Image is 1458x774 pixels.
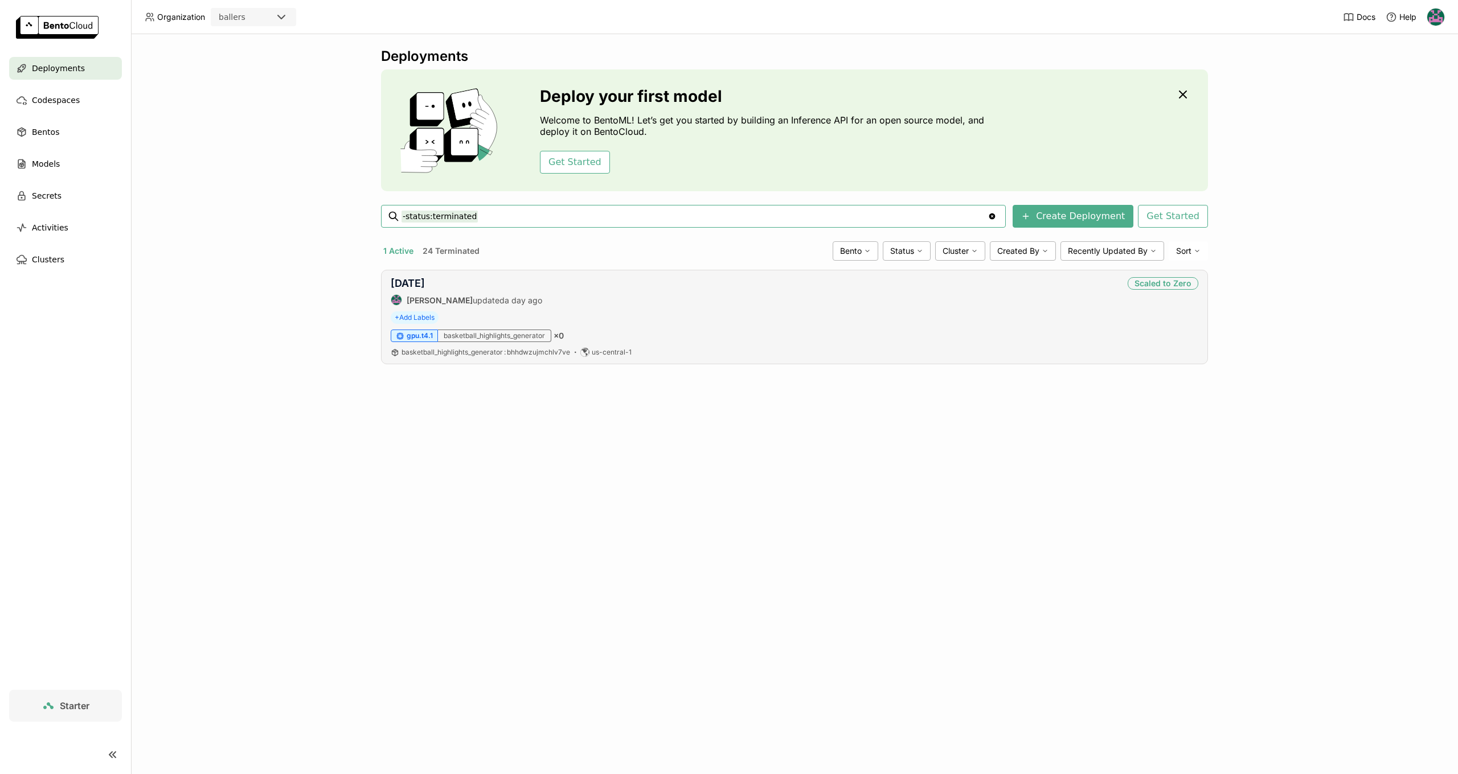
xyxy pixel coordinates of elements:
img: Harsh Raj [391,295,402,305]
span: Status [890,246,914,256]
div: Bento [833,241,878,261]
img: cover onboarding [390,88,513,173]
span: Sort [1176,246,1191,256]
div: Help [1386,11,1416,23]
div: Sort [1169,241,1208,261]
span: Models [32,157,60,171]
span: Deployments [32,61,85,75]
span: Docs [1357,12,1375,22]
span: a day ago [505,295,542,305]
a: Docs [1343,11,1375,23]
img: logo [16,16,99,39]
div: basketball_highlights_generator [438,330,551,342]
input: Search [402,207,988,225]
button: Create Deployment [1013,205,1133,228]
div: Cluster [935,241,985,261]
a: Bentos [9,121,122,143]
div: updated [391,294,542,306]
p: Welcome to BentoML! Let’s get you started by building an Inference API for an open source model, ... [540,114,990,137]
a: basketball_highlights_generator:bhhdwzujmchlv7ve [402,348,570,357]
input: Selected ballers. [247,12,248,23]
span: Bento [840,246,862,256]
span: Cluster [943,246,969,256]
button: Get Started [1138,205,1208,228]
span: × 0 [554,331,564,341]
span: Clusters [32,253,64,266]
a: Deployments [9,57,122,80]
div: Recently Updated By [1060,241,1164,261]
span: basketball_highlights_generator bhhdwzujmchlv7ve [402,348,570,356]
span: Recently Updated By [1068,246,1148,256]
button: 24 Terminated [420,244,482,258]
button: 1 Active [381,244,416,258]
span: Help [1399,12,1416,22]
div: Scaled to Zero [1128,277,1198,290]
img: Harsh Raj [1427,9,1444,26]
button: Get Started [540,151,610,174]
div: Status [883,241,931,261]
span: Starter [60,700,89,711]
a: Clusters [9,248,122,271]
svg: Clear value [988,212,997,221]
div: Created By [990,241,1056,261]
div: Deployments [381,48,1208,65]
span: gpu.t4.1 [407,331,433,340]
span: us-central-1 [592,348,632,357]
a: Starter [9,690,122,722]
span: Organization [157,12,205,22]
span: Created By [997,246,1039,256]
strong: [PERSON_NAME] [407,295,473,305]
span: Codespaces [32,93,80,107]
a: Models [9,153,122,175]
h3: Deploy your first model [540,87,990,105]
span: +Add Labels [391,311,439,324]
span: : [504,348,506,356]
a: Secrets [9,184,122,207]
div: ballers [219,11,245,23]
a: [DATE] [391,277,425,289]
span: Activities [32,221,68,234]
span: Bentos [32,125,59,139]
a: Codespaces [9,89,122,112]
span: Secrets [32,189,62,203]
a: Activities [9,216,122,239]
